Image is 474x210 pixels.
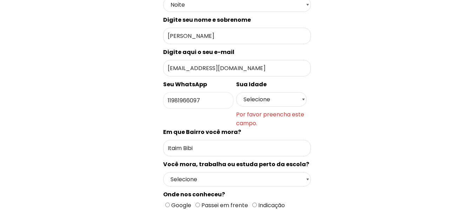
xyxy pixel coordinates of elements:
spam: Digite aqui o seu e-mail [163,48,234,56]
input: Passei em frente [195,203,200,207]
span: Passei em frente [200,201,248,209]
spam: Sua Idade [236,80,267,88]
input: Indicação [252,203,257,207]
spam: Em que Bairro você mora? [163,128,241,136]
input: Google [165,203,170,207]
spam: Seu WhatsApp [163,80,207,88]
span: Google [170,201,191,209]
spam: Onde nos conheceu? [163,190,225,198]
span: Indicação [257,201,285,209]
spam: Você mora, trabalha ou estuda perto da escola? [163,160,309,168]
span: Por favor preencha este campo. [236,110,306,128]
spam: Digite seu nome e sobrenome [163,16,251,24]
